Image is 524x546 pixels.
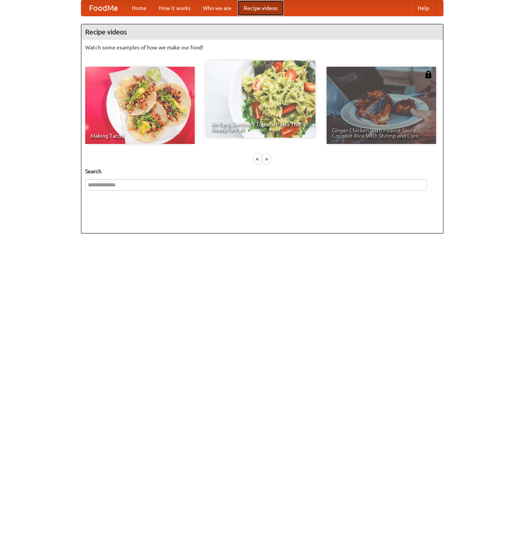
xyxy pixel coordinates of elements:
div: » [263,154,270,164]
h5: Search [85,167,439,175]
span: Making Tacos [91,133,189,139]
a: Help [411,0,435,16]
a: Who we are [197,0,238,16]
a: FoodMe [81,0,126,16]
a: How it works [153,0,197,16]
a: An Easy, Summery Tomato Pasta That's Ready for Fall [206,61,315,138]
a: Recipe videos [238,0,284,16]
div: « [254,154,261,164]
a: Home [126,0,153,16]
a: Making Tacos [85,67,195,144]
h4: Recipe videos [81,24,443,40]
img: 483408.png [425,71,432,78]
p: Watch some examples of how we make our food! [85,44,439,51]
span: An Easy, Summery Tomato Pasta That's Ready for Fall [211,122,310,132]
